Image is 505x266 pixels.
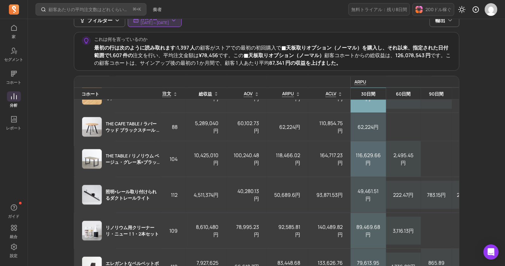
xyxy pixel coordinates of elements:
[358,188,379,202] font: 49,461.51円
[275,191,301,198] font: 50,689.6円
[128,14,182,27] button: カスタム[DATE]～[DATE]
[320,152,343,166] font: 164,717.23円
[196,223,219,238] font: 8,610,480円
[355,52,396,59] font: からの総収益は、
[393,191,414,198] font: 222.47円
[82,117,102,137] img: コホート製品
[106,189,157,201] font: 照明×レール取り付けられるダクトレールライト
[133,52,199,59] font: 注文を行い、平均注文金額は
[82,149,102,169] img: コホート製品
[195,44,216,51] font: の顧客が
[6,80,22,85] font: コホート
[139,7,141,12] kbd: K
[94,36,148,42] font: これは何を言っているのか
[10,234,18,239] font: 統合
[269,59,341,66] font: 87,341 円の収益を上げました。
[354,79,366,85] font: ARPU
[155,88,185,100] th: 並べ替えを切り替える
[177,44,195,51] font: 1,397 人
[149,4,165,15] button: 奏者
[276,152,301,166] font: 118,466.02円
[110,52,133,59] font: 1,607 件の
[82,185,102,205] img: コホート製品
[106,121,160,139] font: THE CAFE TABLE / ラバーウッド ブラックスチール 4本脚×ラウンド φ81-100
[358,123,379,130] font: 62,224円
[8,214,20,219] font: ガイド
[238,120,259,134] font: 60,102.73円
[4,57,23,62] font: セグメント
[236,223,259,238] font: 78,995.23円
[94,44,449,59] font: ■天板取りオプション（ノーマル）を購入し、それ以来、指定された日付範囲で
[351,6,407,12] font: 無料トライアル：残り8日間
[317,191,343,198] font: 93,871.53円
[153,6,162,12] font: 奏者
[94,44,177,51] font: 最初の行は次のように読み取れます:
[320,120,343,134] font: 110,854.75円
[49,6,139,12] font: 顧客あたりの平均注文数はどれくらいですか?
[282,90,294,96] font: ARPU
[199,52,218,59] font: ¥78,456
[308,88,351,100] th: 並べ替えを切り替える
[325,52,355,59] font: 顧客コホート
[356,152,381,166] font: 116,629.66円
[106,224,159,237] font: リノリウム用クリーナー リ・ニュー！1・2本セット
[427,191,446,198] font: 783.15円
[87,17,113,24] font: フィルター
[170,156,178,163] font: 104
[195,120,219,134] font: 5,289,040円
[436,17,446,24] font: 輸出
[244,90,253,96] font: AOV
[244,52,325,59] font: ■天板取りオプション（ノーマル）
[456,3,468,16] button: ダークモードを切り替える
[163,90,172,96] font: 注文
[36,3,146,16] button: 顧客あたりの平均注文数はどれくらいですか?⌘+K
[153,20,157,25] font: ～
[6,125,22,131] font: レポート
[185,88,226,100] th: 並べ替えを切り替える
[199,91,212,97] font: 総収益
[485,3,497,16] img: アバター
[326,90,336,96] font: ACLV
[483,244,499,260] div: インターコムメッセンジャーを開く
[430,14,459,27] button: 輸出
[238,188,259,202] font: 40,280.13円
[429,91,444,97] font: 90日間
[393,227,414,234] font: 3,116.13円
[216,44,282,51] font: ストアでの最初の初回購入で
[226,88,267,100] th: 並べ替えを切り替える
[396,52,431,59] font: 126,078,543 円
[106,153,160,171] font: THE TABLE / リノリウム ベージュ・グレー系×ブラックスチール
[133,6,136,14] kbd: ⌘
[396,91,411,97] font: 60日間
[12,34,16,39] font: 家
[425,6,451,12] font: 200ドル稼ぐ
[82,221,102,241] img: コホート製品
[361,91,375,97] font: 30日間
[82,91,100,97] font: コホート
[356,223,380,238] font: 89,469.68円
[267,88,308,100] th: 並べ替えを切り替える
[141,20,153,25] font: [DATE]
[7,201,21,220] button: ガイド
[194,191,219,198] font: 4,511,374円
[225,59,269,66] font: 顧客 1 人あたり平均
[171,191,178,198] font: 112
[194,152,219,166] font: 10,425,010円
[136,6,139,12] font: +
[10,253,18,258] font: 設定
[234,152,259,166] font: 100,240.48円
[172,123,178,130] font: 88
[412,3,454,16] button: 200ドル稼ぐ
[457,191,477,198] font: 222.47円
[74,14,125,27] button: フィルター
[279,223,301,238] font: 92,585.81円
[170,227,178,234] font: 109
[348,3,410,16] a: 無料トライアル：残り8日間
[280,123,301,130] font: 62,224円
[318,223,343,238] font: 140,489.82円
[10,103,18,108] font: 分析
[393,152,413,166] font: 2,495.45円
[157,20,169,25] font: [DATE]
[218,52,244,59] font: です。この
